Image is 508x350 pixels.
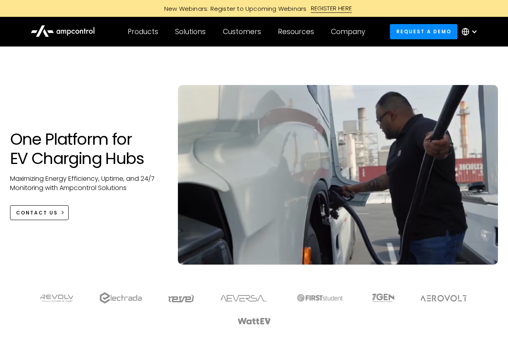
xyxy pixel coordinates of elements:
[278,27,314,36] div: Resources
[420,295,468,301] img: Aerovolt Logo
[311,4,352,13] div: REGISTER HERE
[223,27,261,36] div: Customers
[175,27,206,36] div: Solutions
[128,27,158,36] div: Products
[100,292,142,303] img: electrada logo
[10,205,69,220] a: CONTACT US
[331,27,365,36] div: Company
[16,209,58,216] div: CONTACT US
[156,4,311,13] div: New Webinars: Register to Upcoming Webinars
[10,174,162,192] p: Maximizing Energy Efficiency, Uptime, and 24/7 Monitoring with Ampcontrol Solutions
[10,129,162,168] h1: One Platform for EV Charging Hubs
[73,4,435,13] a: New Webinars: Register to Upcoming WebinarsREGISTER HERE
[390,24,457,39] a: Request a demo
[237,318,271,324] img: WattEV logo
